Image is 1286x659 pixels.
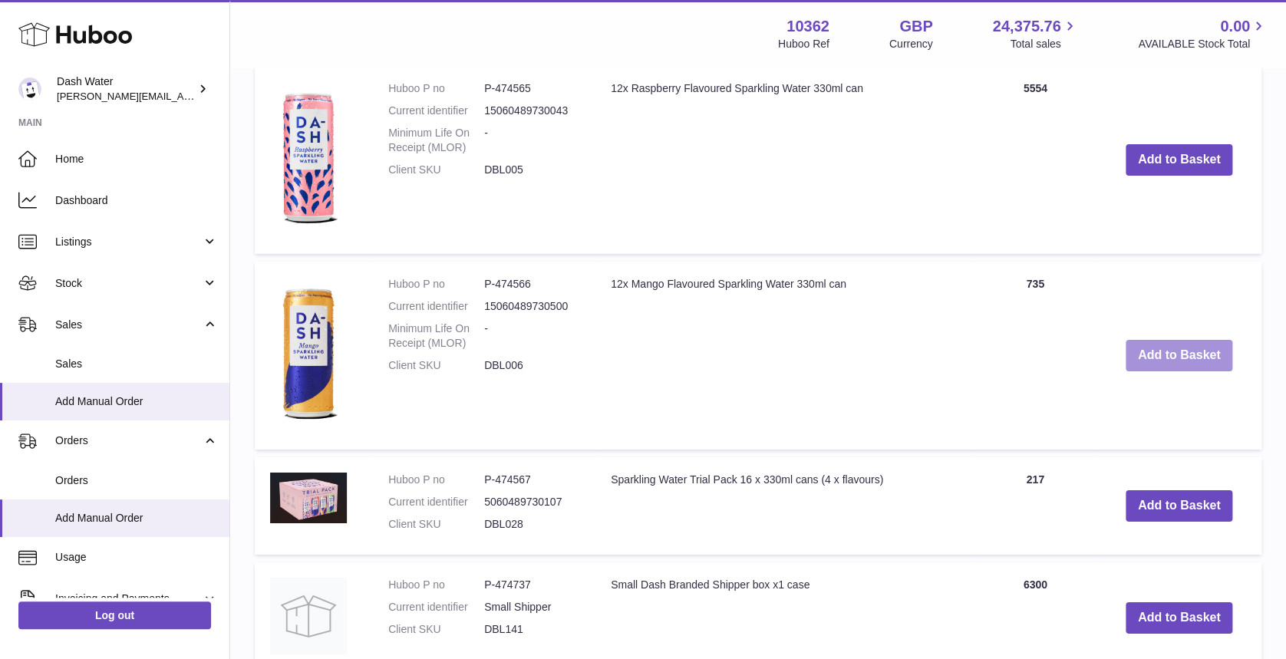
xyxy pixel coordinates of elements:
dt: Client SKU [388,517,484,532]
img: 12x Raspberry Flavoured Sparkling Water 330ml can [270,81,347,235]
span: Dashboard [55,193,218,208]
dt: Current identifier [388,299,484,314]
dd: DBL006 [484,358,580,373]
dt: Minimum Life On Receipt (MLOR) [388,126,484,155]
dt: Huboo P no [388,473,484,487]
button: Add to Basket [1126,490,1233,522]
span: Sales [55,318,202,332]
dd: P-474565 [484,81,580,96]
dd: DBL141 [484,622,580,637]
dd: 5060489730107 [484,495,580,509]
dd: P-474737 [484,578,580,592]
dd: DBL005 [484,163,580,177]
a: Log out [18,601,211,629]
div: Currency [889,37,933,51]
span: Usage [55,550,218,565]
div: Huboo Ref [778,37,829,51]
strong: GBP [899,16,932,37]
span: [PERSON_NAME][EMAIL_ADDRESS][DOMAIN_NAME] [57,90,308,102]
dd: 15060489730043 [484,104,580,118]
a: 0.00 AVAILABLE Stock Total [1138,16,1268,51]
dt: Client SKU [388,622,484,637]
span: Add Manual Order [55,394,218,409]
button: Add to Basket [1126,340,1233,371]
img: Sparkling Water Trial Pack 16 x 330ml cans (4 x flavours) [270,473,347,523]
dd: Small Shipper [484,600,580,615]
dd: DBL028 [484,517,580,532]
button: Add to Basket [1126,144,1233,176]
span: Total sales [1010,37,1078,51]
a: 24,375.76 Total sales [992,16,1078,51]
img: james@dash-water.com [18,77,41,100]
span: 24,375.76 [992,16,1060,37]
span: Home [55,152,218,166]
td: Sparkling Water Trial Pack 16 x 330ml cans (4 x flavours) [595,457,974,555]
dd: 15060489730500 [484,299,580,314]
dd: P-474566 [484,277,580,292]
td: 12x Raspberry Flavoured Sparkling Water 330ml can [595,66,974,254]
span: Stock [55,276,202,291]
strong: 10362 [786,16,829,37]
div: Dash Water [57,74,195,104]
dt: Client SKU [388,163,484,177]
span: Orders [55,473,218,488]
td: 5554 [974,66,1096,254]
button: Add to Basket [1126,602,1233,634]
td: 735 [974,262,1096,450]
span: 0.00 [1220,16,1250,37]
td: 217 [974,457,1096,555]
dt: Current identifier [388,600,484,615]
span: Invoicing and Payments [55,591,202,606]
span: Listings [55,235,202,249]
dt: Huboo P no [388,277,484,292]
td: 12x Mango Flavoured Sparkling Water 330ml can [595,262,974,450]
dt: Current identifier [388,495,484,509]
span: Add Manual Order [55,511,218,526]
dt: Minimum Life On Receipt (MLOR) [388,321,484,351]
dt: Huboo P no [388,578,484,592]
dd: - [484,321,580,351]
img: Small Dash Branded Shipper box x1 case [270,578,347,654]
dt: Huboo P no [388,81,484,96]
img: 12x Mango Flavoured Sparkling Water 330ml can [270,277,347,430]
dd: P-474567 [484,473,580,487]
dt: Current identifier [388,104,484,118]
span: Orders [55,433,202,448]
dd: - [484,126,580,155]
dt: Client SKU [388,358,484,373]
span: AVAILABLE Stock Total [1138,37,1268,51]
span: Sales [55,357,218,371]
